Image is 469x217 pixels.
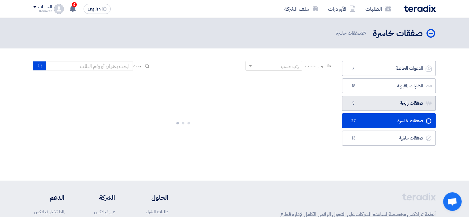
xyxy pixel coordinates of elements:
[94,208,115,215] a: عن تيرادكس
[404,5,436,12] img: Teradix logo
[54,4,64,14] img: profile_test.png
[350,65,357,72] span: 7
[350,83,357,89] span: 18
[342,61,436,76] a: الدعوات الخاصة7
[342,78,436,94] a: الطلبات المقبولة18
[83,193,115,202] li: الشركة
[134,193,168,202] li: الحلول
[281,63,299,70] div: رتب حسب
[133,63,141,69] span: بحث
[323,2,360,16] a: الأوردرات
[350,118,357,124] span: 27
[342,131,436,146] a: صفقات ملغية13
[336,30,368,37] span: صفقات خاسرة
[146,208,168,215] a: طلبات الشراء
[350,135,357,141] span: 13
[361,30,367,36] span: 27
[33,193,64,202] li: الدعم
[305,63,323,69] span: رتب حسب
[443,192,462,211] div: Open chat
[342,96,436,111] a: صفقات رابحة5
[84,4,111,14] button: English
[34,208,64,215] a: لماذا تختار تيرادكس
[38,5,51,10] div: الحساب
[373,27,423,40] h2: صفقات خاسرة
[33,10,51,13] div: Kenavet
[360,2,396,16] a: الطلبات
[47,61,133,71] input: ابحث بعنوان أو رقم الطلب
[350,100,357,106] span: 5
[88,7,101,11] span: English
[72,2,77,7] span: 6
[342,113,436,128] a: صفقات خاسرة27
[279,2,323,16] a: ملف الشركة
